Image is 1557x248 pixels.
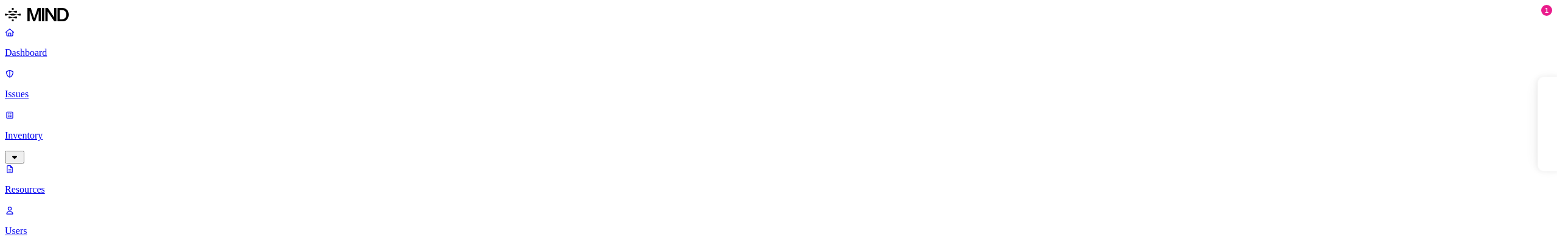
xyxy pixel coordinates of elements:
p: Users [5,226,1552,236]
a: Issues [5,68,1552,100]
p: Inventory [5,130,1552,141]
a: MIND [5,5,1552,27]
img: MIND [5,5,69,24]
p: Dashboard [5,47,1552,58]
p: Issues [5,89,1552,100]
p: Resources [5,184,1552,195]
a: Inventory [5,109,1552,162]
a: Resources [5,164,1552,195]
div: 1 [1541,5,1552,16]
a: Dashboard [5,27,1552,58]
a: Users [5,205,1552,236]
